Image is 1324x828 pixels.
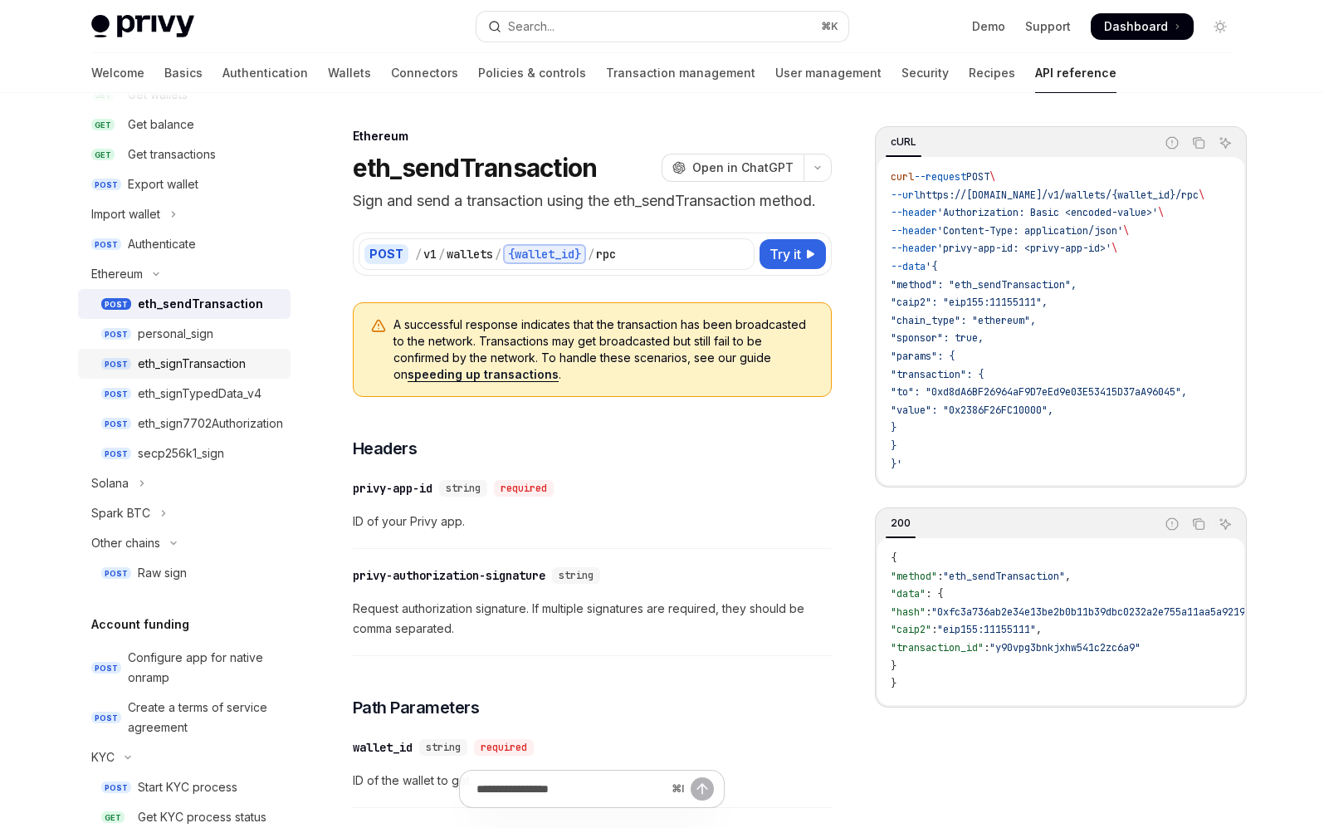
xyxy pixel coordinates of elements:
[128,174,198,194] div: Export wallet
[101,448,131,460] span: POST
[891,385,1187,399] span: "to": "0xd8dA6BF26964aF9D7eEd9e03E53415D37aA96045",
[476,771,665,807] input: Ask a question...
[78,498,291,528] button: Toggle Spark BTC section
[1199,189,1204,202] span: \
[588,246,594,262] div: /
[447,246,493,262] div: wallets
[78,140,291,169] a: GETGet transactions
[78,693,291,742] a: POSTCreate a terms of service agreement
[891,439,897,453] span: }
[415,246,422,262] div: /
[138,384,261,404] div: eth_signTypedData_v4
[891,242,937,255] span: --header
[222,53,308,93] a: Authentication
[128,115,194,135] div: Get balance
[508,17,555,37] div: Search...
[1214,132,1236,154] button: Ask AI
[969,53,1015,93] a: Recipes
[164,53,203,93] a: Basics
[596,246,616,262] div: rpc
[891,170,914,184] span: curl
[101,298,131,311] span: POST
[353,480,432,497] div: privy-app-id
[886,132,921,152] div: cURL
[423,246,437,262] div: v1
[972,18,1005,35] a: Demo
[78,169,291,199] a: POSTExport wallet
[476,12,848,42] button: Open search
[891,404,1053,417] span: "value": "0x2386F26FC10000",
[1188,132,1209,154] button: Copy the contents from the code block
[138,414,283,434] div: eth_sign7702Authorization
[1091,13,1194,40] a: Dashboard
[138,443,224,463] div: secp256k1_sign
[446,482,481,495] span: string
[891,189,920,202] span: --url
[91,662,121,674] span: POST
[78,772,291,802] a: POSTStart KYC process
[78,199,291,229] button: Toggle Import wallet section
[606,53,755,93] a: Transaction management
[91,503,150,523] div: Spark BTC
[1161,132,1183,154] button: Report incorrect code
[91,179,121,191] span: POST
[891,458,902,471] span: }'
[966,170,989,184] span: POST
[891,224,937,238] span: --header
[138,563,187,583] div: Raw sign
[438,246,445,262] div: /
[891,421,897,434] span: }
[353,153,598,183] h1: eth_sendTransaction
[821,20,838,33] span: ⌘ K
[353,189,832,213] p: Sign and send a transaction using the eth_sendTransaction method.
[1065,570,1071,583] span: ,
[891,368,984,381] span: "transaction": {
[495,246,501,262] div: /
[1214,513,1236,535] button: Ask AI
[328,53,371,93] a: Wallets
[931,623,937,636] span: :
[989,641,1141,654] span: "y90vpg3bnkjxhw541c2zc6a9"
[353,437,418,460] span: Headers
[101,418,131,430] span: POST
[91,615,189,634] h5: Account funding
[353,739,413,756] div: wallet_id
[1158,206,1164,219] span: \
[91,712,121,724] span: POST
[937,206,1158,219] span: 'Authorization: Basic <encoded-value>'
[775,53,882,93] a: User management
[78,409,291,438] a: POSTeth_sign7702Authorization
[937,623,1036,636] span: "eip155:11155111"
[891,278,1077,292] span: "method": "eth_sendTransaction",
[78,528,291,558] button: Toggle Other chains section
[78,558,291,588] a: POSTRaw sign
[78,379,291,409] a: POSTeth_signTypedData_v4
[91,204,160,224] div: Import wallet
[91,238,121,251] span: POST
[1123,224,1129,238] span: \
[891,570,937,583] span: "method"
[891,296,1048,309] span: "caip2": "eip155:11155111",
[937,224,1123,238] span: 'Content-Type: application/json'
[478,53,586,93] a: Policies & controls
[920,189,1199,202] span: https://[DOMAIN_NAME]/v1/wallets/{wallet_id}/rpc
[691,777,714,801] button: Send message
[1035,53,1116,93] a: API reference
[91,119,115,131] span: GET
[559,569,594,582] span: string
[760,239,826,269] button: Try it
[891,659,897,673] span: }
[926,260,937,273] span: '{
[78,468,291,498] button: Toggle Solana section
[78,349,291,379] a: POSTeth_signTransaction
[78,742,291,772] button: Toggle KYC section
[353,696,480,719] span: Path Parameters
[138,324,213,344] div: personal_sign
[91,15,194,38] img: light logo
[353,567,545,584] div: privy-authorization-signature
[886,513,916,533] div: 200
[984,641,989,654] span: :
[91,473,129,493] div: Solana
[891,605,926,619] span: "hash"
[78,319,291,349] a: POSTpersonal_sign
